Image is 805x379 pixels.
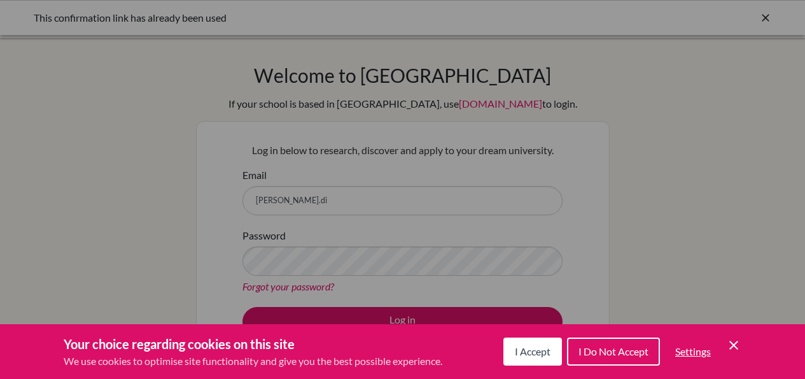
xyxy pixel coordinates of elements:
[726,338,741,353] button: Save and close
[503,338,562,366] button: I Accept
[567,338,660,366] button: I Do Not Accept
[675,345,711,357] span: Settings
[578,345,648,357] span: I Do Not Accept
[665,339,721,364] button: Settings
[515,345,550,357] span: I Accept
[64,334,442,354] h3: Your choice regarding cookies on this site
[64,354,442,369] p: We use cookies to optimise site functionality and give you the best possible experience.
